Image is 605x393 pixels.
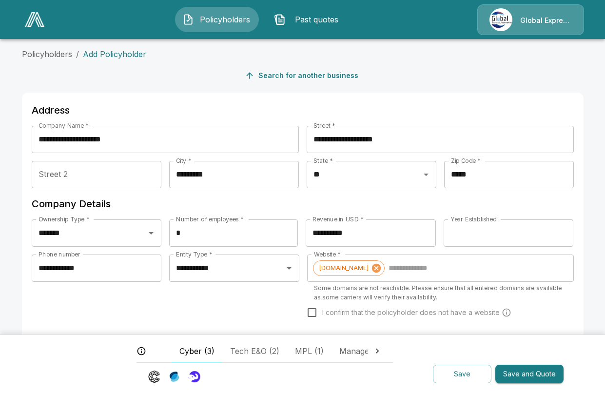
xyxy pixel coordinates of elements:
[313,260,385,276] div: [DOMAIN_NAME]
[176,250,212,258] label: Entity Type *
[25,12,44,27] img: AA Logo
[282,261,296,275] button: Open
[495,365,564,384] button: Save and Quote
[451,157,481,165] label: Zip Code *
[22,48,584,60] nav: breadcrumb
[175,7,259,32] button: Policyholders IconPolicyholders
[32,102,574,118] h6: Address
[295,345,324,357] span: MPL (1)
[39,215,89,223] label: Ownership Type *
[176,215,244,223] label: Number of employees *
[450,215,496,223] label: Year Established
[322,308,500,317] span: I confirm that the policyholder does not have a website
[168,371,180,383] img: Carrier Logo
[502,308,511,317] svg: Carriers run a cyber security scan on the policyholders' websites. Please enter a website wheneve...
[198,14,252,25] span: Policyholders
[313,157,333,165] label: State *
[433,365,491,384] button: Save
[313,121,335,130] label: Street *
[137,346,146,356] svg: The carriers and lines of business displayed below reflect potential appetite based on available ...
[22,49,72,59] a: Policyholders
[188,371,200,383] img: Carrier Logo
[314,250,341,258] label: Website *
[32,331,574,346] h6: Industry Code
[39,250,80,258] label: Phone number
[419,168,433,181] button: Open
[179,345,215,357] span: Cyber (3)
[243,67,362,85] button: Search for another business
[32,196,574,212] h6: Company Details
[314,283,566,303] p: Some domains are not reachable. Please ensure that all entered domains are available as some carr...
[39,121,89,130] label: Company Name *
[144,226,158,240] button: Open
[274,14,286,25] img: Past quotes Icon
[313,262,374,274] span: [DOMAIN_NAME]
[230,345,279,357] span: Tech E&O (2)
[176,157,192,165] label: City *
[83,48,146,60] p: Add Policyholder
[76,48,79,60] li: /
[339,345,429,357] span: Management Liability (2)
[267,7,351,32] button: Past quotes IconPast quotes
[148,371,160,383] img: Carrier Logo
[290,14,343,25] span: Past quotes
[312,215,364,223] label: Revenue in USD *
[182,14,194,25] img: Policyholders Icon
